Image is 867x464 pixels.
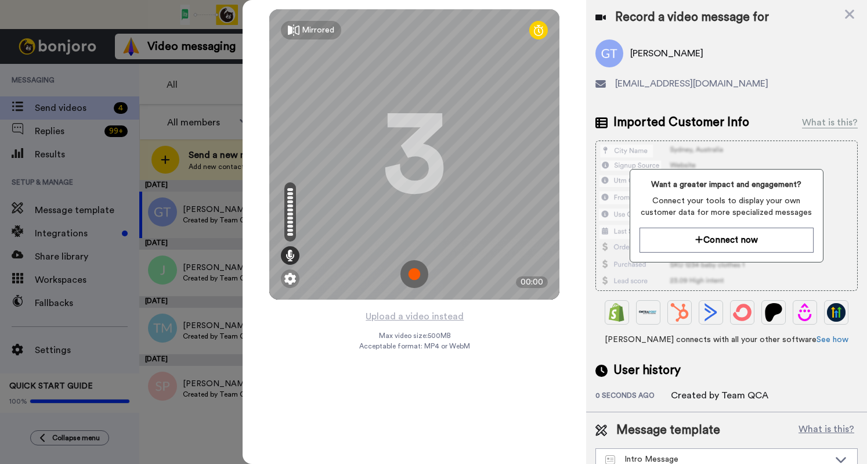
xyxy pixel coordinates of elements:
[362,309,467,324] button: Upload a video instead
[378,331,450,340] span: Max video size: 500 MB
[284,273,296,285] img: ic_gear.svg
[640,179,814,190] span: Want a greater impact and engagement?
[639,303,658,322] img: Ontraport
[613,362,681,379] span: User history
[795,422,858,439] button: What is this?
[796,303,814,322] img: Drip
[764,303,783,322] img: Patreon
[702,303,720,322] img: ActiveCampaign
[640,228,814,253] button: Connect now
[671,389,768,402] div: Created by Team QCA
[817,336,848,344] a: See how
[359,341,470,351] span: Acceptable format: MP4 or WebM
[595,391,671,402] div: 0 seconds ago
[400,260,428,288] img: ic_record_start.svg
[670,303,689,322] img: Hubspot
[616,422,720,439] span: Message template
[640,195,814,218] span: Connect your tools to display your own customer data for more specialized messages
[595,334,858,346] span: [PERSON_NAME] connects with all your other software
[733,303,752,322] img: ConvertKit
[382,111,446,198] div: 3
[613,114,749,131] span: Imported Customer Info
[802,116,858,130] div: What is this?
[827,303,846,322] img: GoHighLevel
[608,303,626,322] img: Shopify
[516,276,548,288] div: 00:00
